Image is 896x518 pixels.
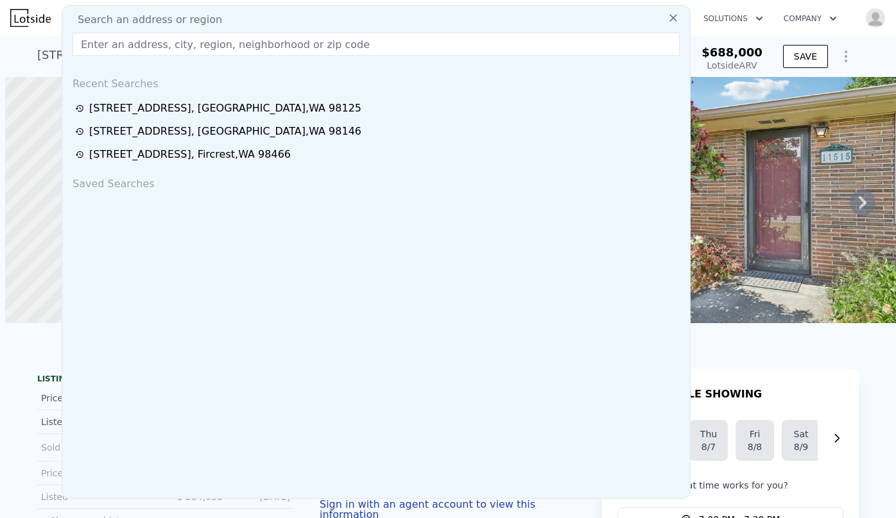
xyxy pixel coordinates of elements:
[67,12,222,28] span: Search an address or region
[702,59,762,72] div: Lotside ARV
[73,33,680,56] input: Enter an address, city, region, neighborhood or zip code
[89,101,361,116] div: [STREET_ADDRESS] , [GEOGRAPHIC_DATA] , WA 98125
[37,46,263,64] div: [STREET_ADDRESS] , Burien , WA 98146
[689,420,728,461] button: Thu8/7
[746,428,764,440] div: Fri
[641,387,762,402] h1: SCHEDULE SHOWING
[75,124,681,139] a: [STREET_ADDRESS], [GEOGRAPHIC_DATA],WA 98146
[702,46,762,59] span: $688,000
[773,7,847,30] button: Company
[693,7,773,30] button: Solutions
[41,415,155,428] div: Listed
[617,479,843,492] p: What time works for you?
[783,45,828,68] button: SAVE
[700,440,718,453] div: 8/7
[89,147,291,162] div: [STREET_ADDRESS] , Fircrest , WA 98466
[736,420,774,461] button: Fri8/8
[792,428,810,440] div: Sat
[10,9,51,27] img: Lotside
[41,490,155,503] div: Listed
[782,420,820,461] button: Sat8/9
[41,439,155,456] div: Sold
[37,374,294,387] div: LISTING & SALE HISTORY
[833,44,859,69] button: Show Options
[700,428,718,440] div: Thu
[67,66,685,97] div: Recent Searches
[746,440,764,453] div: 8/8
[865,8,886,28] img: avatar
[41,467,155,480] div: Price Increase
[75,101,681,116] a: [STREET_ADDRESS], [GEOGRAPHIC_DATA],WA 98125
[89,124,361,139] div: [STREET_ADDRESS] , [GEOGRAPHIC_DATA] , WA 98146
[41,392,155,405] div: Price Decrease
[67,166,685,197] div: Saved Searches
[792,440,810,453] div: 8/9
[75,147,681,162] a: [STREET_ADDRESS], Fircrest,WA 98466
